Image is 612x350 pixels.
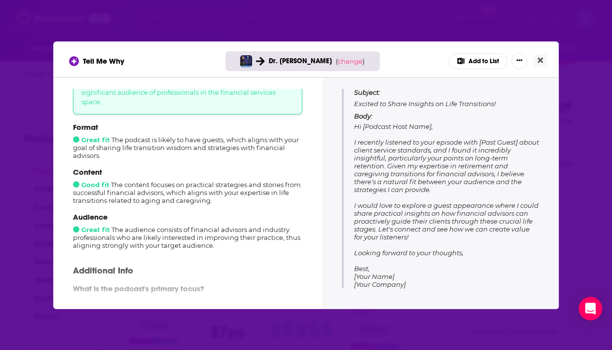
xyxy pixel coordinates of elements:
span: Great fit [73,136,110,144]
p: Excited to Share Insights on Life Transitions! [354,88,539,108]
span: ( ) [336,57,364,65]
div: Open Intercom Messenger [578,297,602,320]
button: Add to List [449,53,507,69]
p: Content [73,167,302,177]
button: Show More Button [511,53,527,69]
span: Good fit [73,181,109,189]
div: The podcast is likely to have guests, which aligns with your goal of sharing life transition wisd... [73,122,302,159]
img: Financial Advisor Success [240,55,252,67]
span: Tell Me Why [83,56,124,66]
p: What is the podcast's primary focus? [73,284,302,293]
button: Close [534,54,547,67]
p: Audience [73,212,302,222]
div: The content focuses on practical strategies and stories from successful financial advisors, which... [73,167,302,204]
span: Hi [Podcast Host Name], I recently listened to your episode with [Past Guest] about client servic... [354,122,539,288]
p: Format [73,122,302,132]
span: Body: [354,112,372,120]
span: Dr. [PERSON_NAME] [269,57,332,65]
div: The audience consists of financial advisors and industry professionals who are likely interested ... [73,212,302,249]
span: Great fit [73,226,110,233]
span: The podcast aligns well with your goals as it features industry insights relevant to financial ad... [81,70,287,106]
p: Additional Info [73,265,302,276]
img: tell me why sparkle [71,58,77,65]
span: Subject: [354,88,380,97]
span: change [338,57,362,65]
